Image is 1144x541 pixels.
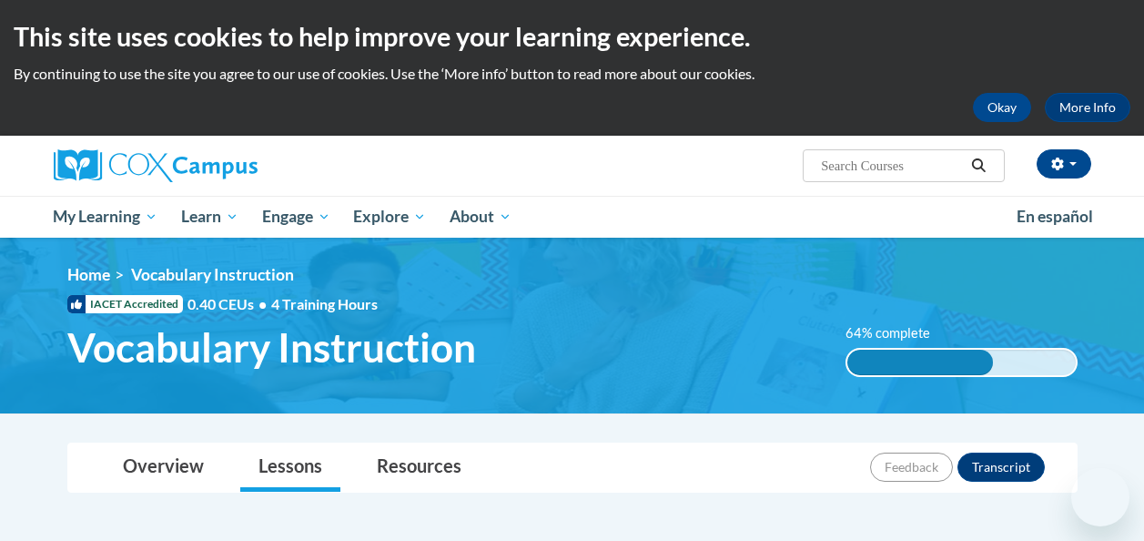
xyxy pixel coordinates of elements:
[105,444,222,492] a: Overview
[1017,207,1093,226] span: En español
[169,196,250,238] a: Learn
[870,453,953,482] button: Feedback
[181,206,238,228] span: Learn
[14,18,1130,55] h2: This site uses cookies to help improve your learning experience.
[67,265,110,284] a: Home
[341,196,438,238] a: Explore
[1005,198,1105,236] a: En español
[845,323,950,343] label: 64% complete
[965,155,992,177] button: Search
[53,206,157,228] span: My Learning
[250,196,342,238] a: Engage
[262,206,330,228] span: Engage
[54,149,258,182] img: Cox Campus
[67,323,476,372] span: Vocabulary Instruction
[271,295,378,312] span: 4 Training Hours
[450,206,511,228] span: About
[240,444,340,492] a: Lessons
[819,155,965,177] input: Search Courses
[54,149,381,182] a: Cox Campus
[353,206,426,228] span: Explore
[131,265,294,284] span: Vocabulary Instruction
[847,350,994,375] div: 64% complete
[1045,93,1130,122] a: More Info
[42,196,170,238] a: My Learning
[957,453,1045,482] button: Transcript
[187,294,271,314] span: 0.40 CEUs
[67,295,183,313] span: IACET Accredited
[1037,149,1091,179] button: Account Settings
[973,93,1031,122] button: Okay
[1071,468,1129,526] iframe: Button to launch messaging window
[258,295,267,312] span: •
[40,196,1105,238] div: Main menu
[438,196,523,238] a: About
[359,444,480,492] a: Resources
[14,64,1130,84] p: By continuing to use the site you agree to our use of cookies. Use the ‘More info’ button to read...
